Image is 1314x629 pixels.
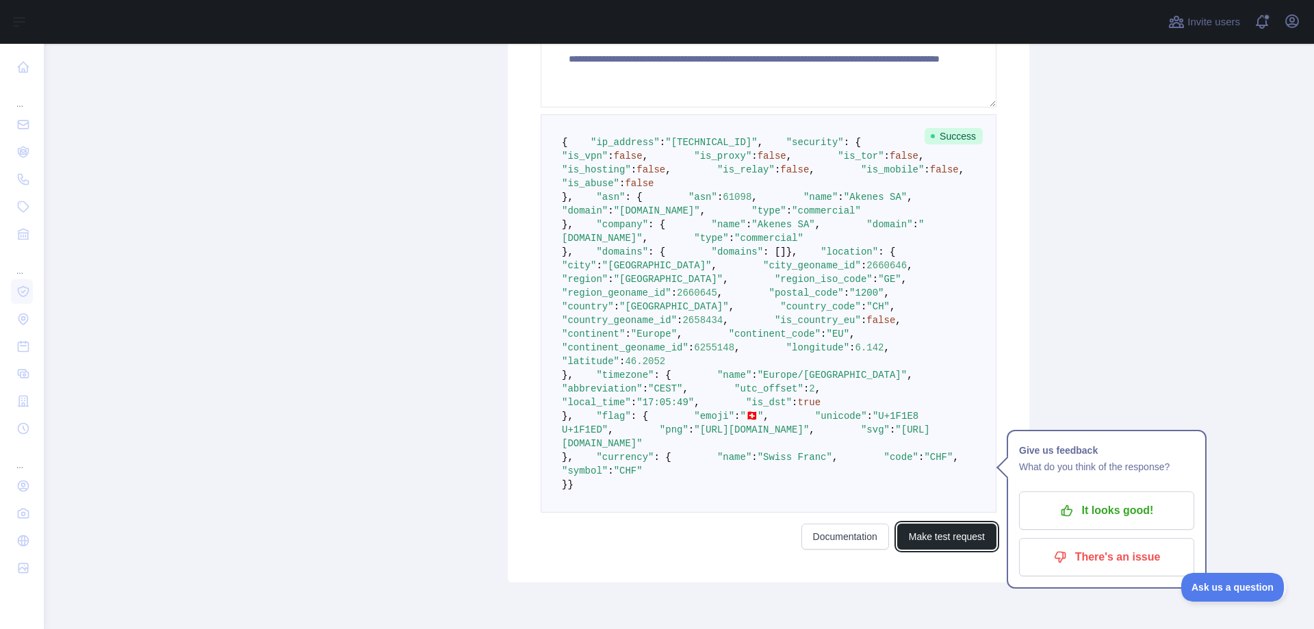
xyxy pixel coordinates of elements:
[901,274,907,285] span: ,
[849,287,884,298] span: "1200"
[631,164,636,175] span: :
[665,137,757,148] span: "[TECHNICAL_ID]"
[717,164,775,175] span: "is_relay"
[758,137,763,148] span: ,
[895,315,901,326] span: ,
[751,452,757,463] span: :
[562,192,574,203] span: },
[636,397,694,408] span: "17:05:49"
[608,205,613,216] span: :
[711,219,745,230] span: "name"
[562,315,677,326] span: "country_geoname_id"
[751,370,757,381] span: :
[643,383,648,394] span: :
[654,370,671,381] span: : {
[751,151,757,162] span: :
[625,329,630,339] span: :
[924,452,953,463] span: "CHF"
[769,287,843,298] span: "postal_code"
[619,178,625,189] span: :
[873,274,878,285] span: :
[866,260,907,271] span: 2660646
[562,329,625,339] span: "continent"
[694,397,699,408] span: ,
[803,383,809,394] span: :
[729,329,821,339] span: "continent_code"
[897,524,996,550] button: Make test request
[786,137,844,148] span: "security"
[562,342,688,353] span: "continent_geoname_id"
[562,465,608,476] span: "symbol"
[792,205,861,216] span: "commercial"
[866,315,895,326] span: false
[631,329,677,339] span: "Europe"
[775,164,780,175] span: :
[746,397,792,408] span: "is_dst"
[734,342,740,353] span: ,
[809,164,814,175] span: ,
[631,397,636,408] span: :
[953,452,958,463] span: ,
[751,219,814,230] span: "Akenes SA"
[723,274,728,285] span: ,
[562,452,574,463] span: },
[763,246,786,257] span: : []
[838,151,884,162] span: "is_tor"
[619,356,625,367] span: :
[717,287,723,298] span: ,
[717,452,751,463] span: "name"
[608,274,613,285] span: :
[849,329,855,339] span: ,
[562,397,631,408] span: "local_time"
[884,151,890,162] span: :
[723,315,728,326] span: ,
[763,260,861,271] span: "city_geoname_id"
[596,452,654,463] span: "currency"
[878,246,895,257] span: : {
[562,479,567,490] span: }
[809,424,814,435] span: ,
[855,342,884,353] span: 6.142
[867,411,873,422] span: :
[562,205,608,216] span: "domain"
[562,260,596,271] span: "city"
[614,205,700,216] span: "[DOMAIN_NAME]"
[786,246,798,257] span: },
[907,260,912,271] span: ,
[562,301,614,312] span: "country"
[1019,459,1194,475] p: What do you think of the response?
[562,274,608,285] span: "region"
[602,260,712,271] span: "[GEOGRAPHIC_DATA]"
[665,164,671,175] span: ,
[694,411,734,422] span: "emoji"
[861,260,866,271] span: :
[866,301,890,312] span: "CH"
[746,219,751,230] span: :
[758,151,786,162] span: false
[562,137,567,148] span: {
[648,383,682,394] span: "CEST"
[562,164,631,175] span: "is_hosting"
[884,287,890,298] span: ,
[660,424,688,435] span: "png"
[866,219,912,230] span: "domain"
[614,465,643,476] span: "CHF"
[861,424,890,435] span: "svg"
[775,315,861,326] span: "is_country_eu"
[625,356,665,367] span: 46.2052
[723,192,751,203] span: 61098
[11,249,33,277] div: ...
[913,219,918,230] span: :
[11,82,33,110] div: ...
[809,383,814,394] span: 2
[798,397,821,408] span: true
[758,370,907,381] span: "Europe/[GEOGRAPHIC_DATA]"
[890,301,895,312] span: ,
[608,465,613,476] span: :
[619,301,729,312] span: "[GEOGRAPHIC_DATA]"
[688,342,694,353] span: :
[614,151,643,162] span: false
[648,246,665,257] span: : {
[677,315,682,326] span: :
[11,444,33,471] div: ...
